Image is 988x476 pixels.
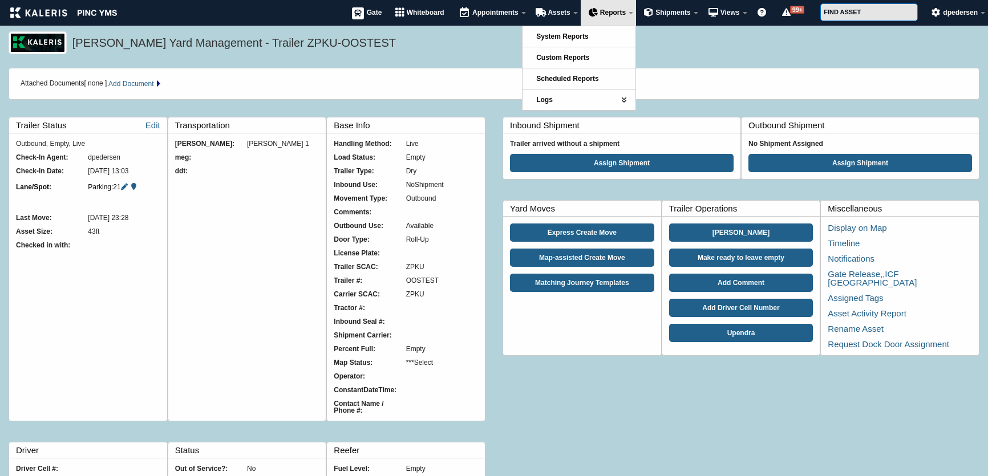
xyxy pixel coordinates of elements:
[510,223,654,242] a: Express Create Move
[790,6,804,14] span: 99+
[108,80,162,88] a: Add Document
[669,274,813,292] a: Add Comment
[510,249,654,267] a: Map-assisted Create Move
[600,9,626,17] span: Reports
[88,154,160,161] div: dpedersen
[820,3,918,21] input: FIND ASSET
[16,181,88,194] label: Lane/Spot:
[334,318,406,325] div: Inbound Seal #:
[88,168,160,174] div: [DATE] 13:03
[334,359,406,366] div: Map Status:
[828,254,874,263] a: Notifications
[16,465,88,472] div: Driver Cell #:
[406,236,478,243] div: Roll-Up
[828,201,979,216] label: Miscellaneous
[943,9,978,17] span: dpedersen
[334,332,406,339] div: Shipment Carrier:
[16,214,88,221] div: Last Move:
[16,228,88,235] div: Asset Size:
[828,223,886,233] a: Display on Map
[334,345,406,352] div: Percent Full:
[84,80,107,88] em: [ none ]
[748,154,972,172] button: Assign Shipment
[828,238,860,248] a: Timeline
[334,387,406,393] div: ConstantDateTime:
[406,277,478,284] div: OOSTEST
[16,154,88,161] div: Check-In Agent:
[510,117,740,133] label: Inbound Shipment
[334,222,406,229] div: Outbound Use:
[406,140,478,147] div: Live
[536,75,598,83] span: Scheduled Reports
[247,465,319,472] div: No
[175,154,247,161] div: meg:
[72,35,974,54] h5: [PERSON_NAME] Yard Management - Trailer ZPKU-OOSTEST
[334,465,406,472] div: Fuel Level:
[828,324,884,333] a: Rename Asset
[669,223,813,242] a: [PERSON_NAME]
[548,9,570,17] span: Assets
[406,195,478,202] div: Outbound
[175,117,326,133] label: Transportation
[828,269,917,287] a: Gate Release,,ICF [GEOGRAPHIC_DATA]
[536,32,588,40] span: System Reports
[334,209,406,215] div: Comments:
[334,236,406,243] div: Door Type:
[510,274,654,292] a: Matching Journey Templates
[334,117,485,133] label: Base Info
[334,291,406,298] div: Carrier SCAC:
[88,181,160,194] label: Parking:21
[145,117,160,133] a: Edit
[720,9,740,17] span: Views
[406,263,478,270] div: ZPKU
[655,9,690,17] span: Shipments
[88,214,160,221] div: [DATE] 23:28
[334,277,406,284] div: Trailer #:
[406,154,478,161] div: Empty
[669,299,813,317] a: Add Driver Cell Number
[406,168,478,174] div: Dry
[406,465,478,472] div: Empty
[406,181,478,188] div: NoShipment
[334,168,406,174] div: Trailer Type:
[367,9,382,17] span: Gate
[334,373,406,380] div: Operator:
[175,168,247,174] div: ddt:
[406,291,478,298] div: ZPKU
[510,201,661,216] label: Yard Moves
[407,9,444,17] span: Whiteboard
[748,140,972,147] div: No Shipment Assigned
[16,442,167,458] label: Driver
[406,222,478,229] div: Available
[510,140,734,147] div: Trailer arrived without a shipment
[334,442,485,458] label: Reefer
[334,304,406,311] div: Tractor #:
[16,242,88,249] div: Checked in with:
[334,154,406,161] div: Load Status:
[669,249,813,267] input: Make ready to leave empty
[406,345,478,352] div: Empty
[88,228,160,235] div: 43ft
[175,442,326,458] label: Status
[334,181,406,188] div: Inbound Use:
[175,465,247,472] div: Out of Service?:
[334,250,406,257] div: License Plate:
[16,140,160,147] div: Outbound, Empty, Live
[510,154,734,172] button: Assign Shipment
[334,195,406,202] div: Movement Type:
[9,31,67,54] img: logo_pnc-prd.png
[828,339,949,349] a: Request Dock Door Assignment
[334,263,406,270] div: Trailer SCAC:
[175,140,247,147] div: [PERSON_NAME]:
[536,96,553,104] span: Logs
[472,9,519,17] span: Appointments
[247,140,319,147] div: [PERSON_NAME] 1
[334,400,406,414] div: Contact Name / Phone #:
[669,324,813,342] a: Upendra
[10,7,117,18] img: kaleris_pinc-9d9452ea2abe8761a8e09321c3823821456f7e8afc7303df8a03059e807e3f55.png
[16,168,88,174] div: Check-In Date:
[523,89,635,111] li: Logs
[828,308,906,318] a: Asset Activity Report
[669,201,820,216] label: Trailer Operations
[334,140,406,147] div: Handling Method:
